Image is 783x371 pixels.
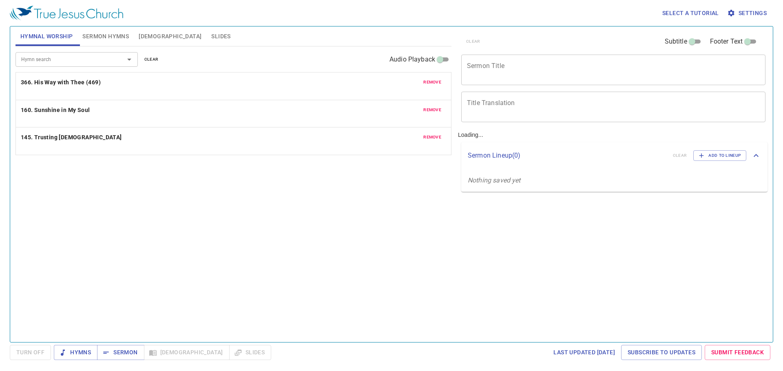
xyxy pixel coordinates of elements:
button: Settings [725,6,770,21]
img: True Jesus Church [10,6,123,20]
i: Nothing saved yet [468,176,521,184]
span: remove [423,106,441,114]
a: Last updated [DATE] [550,345,618,360]
span: remove [423,134,441,141]
button: Sermon [97,345,144,360]
button: remove [418,132,446,142]
span: Hymnal Worship [20,31,73,42]
a: Submit Feedback [705,345,770,360]
button: Select a tutorial [659,6,722,21]
span: Subtitle [665,37,687,46]
button: remove [418,77,446,87]
b: 145. Trusting [DEMOGRAPHIC_DATA] [21,132,122,143]
button: Open [124,54,135,65]
span: Settings [729,8,767,18]
p: Sermon Lineup ( 0 ) [468,151,666,160]
span: [DEMOGRAPHIC_DATA] [139,31,201,42]
button: 366. His Way with Thee (469) [21,77,102,88]
span: Select a tutorial [662,8,719,18]
span: clear [144,56,159,63]
button: Add to Lineup [693,150,746,161]
span: Audio Playback [389,55,435,64]
button: 145. Trusting [DEMOGRAPHIC_DATA] [21,132,123,143]
b: 366. His Way with Thee (469) [21,77,101,88]
span: Last updated [DATE] [553,347,615,358]
span: Submit Feedback [711,347,764,358]
button: Hymns [54,345,97,360]
span: Footer Text [710,37,743,46]
span: Sermon [104,347,137,358]
button: clear [139,55,164,64]
div: Sermon Lineup(0)clearAdd to Lineup [461,142,768,169]
div: Loading... [455,23,771,339]
span: remove [423,79,441,86]
span: Sermon Hymns [82,31,129,42]
a: Subscribe to Updates [621,345,702,360]
span: Slides [211,31,230,42]
b: 160. Sunshine in My Soul [21,105,90,115]
span: Add to Lineup [699,152,741,159]
button: remove [418,105,446,115]
span: Subscribe to Updates [628,347,695,358]
button: 160. Sunshine in My Soul [21,105,91,115]
span: Hymns [60,347,91,358]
